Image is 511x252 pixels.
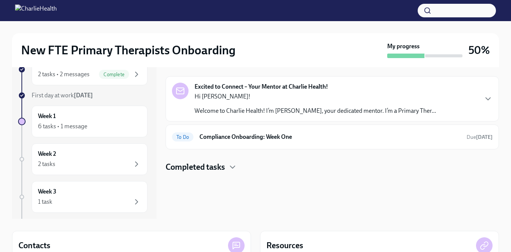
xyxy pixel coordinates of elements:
div: 1 task [38,198,52,206]
div: Completed tasks [166,161,499,173]
strong: [DATE] [476,134,493,140]
strong: Excited to Connect – Your Mentor at Charlie Health! [195,83,328,91]
a: Week 22 tasks [18,143,148,175]
a: Week 31 task [18,181,148,213]
span: October 12th, 2025 10:00 [467,134,493,141]
a: First day at work[DATE] [18,91,148,100]
h4: Resources [266,240,303,251]
h6: Week 3 [38,187,56,196]
strong: My progress [387,42,420,51]
div: 2 tasks • 2 messages [38,70,90,78]
h6: Week 1 [38,112,56,120]
a: Week -12 tasks • 2 messagesComplete [18,54,148,85]
span: To Do [172,134,193,140]
h4: Contacts [18,240,50,251]
a: To DoCompliance Onboarding: Week OneDue[DATE] [172,131,493,143]
h6: Week 2 [38,150,56,158]
img: CharlieHealth [15,5,57,17]
h6: Compliance Onboarding: Week One [199,133,461,141]
h4: Completed tasks [166,161,225,173]
span: Due [467,134,493,140]
a: Week 16 tasks • 1 message [18,106,148,137]
p: Welcome to Charlie Health! I’m [PERSON_NAME], your dedicated mentor. I’m a Primary Ther... [195,107,436,115]
div: 2 tasks [38,160,55,168]
p: Hi [PERSON_NAME]! [195,92,436,101]
div: 6 tasks • 1 message [38,122,87,131]
strong: [DATE] [74,92,93,99]
h2: New FTE Primary Therapists Onboarding [21,43,236,58]
h3: 50% [468,43,490,57]
span: First day at work [32,92,93,99]
span: Complete [99,72,129,77]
